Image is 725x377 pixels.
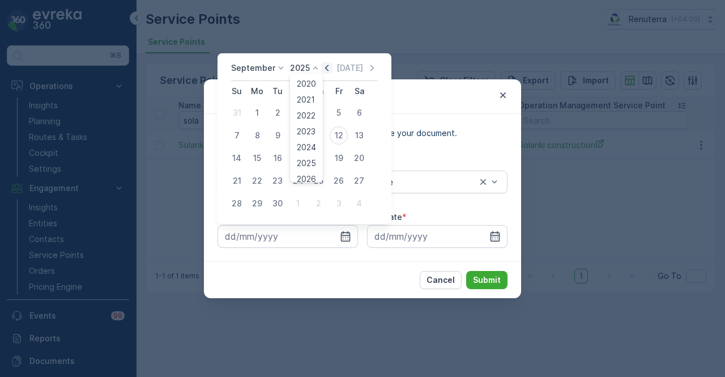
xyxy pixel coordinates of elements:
[330,104,348,122] div: 5
[330,194,348,213] div: 3
[289,126,307,145] div: 10
[248,126,266,145] div: 8
[330,126,348,145] div: 12
[367,225,507,248] input: dd/mm/yyyy
[228,126,246,145] div: 7
[227,81,247,101] th: Sunday
[290,62,310,74] p: 2025
[289,172,307,190] div: 24
[297,173,316,185] span: 2026
[268,104,287,122] div: 2
[350,172,368,190] div: 27
[350,104,368,122] div: 6
[297,126,315,137] span: 2023
[289,194,307,213] div: 1
[248,149,266,167] div: 15
[228,172,246,190] div: 21
[297,142,316,153] span: 2024
[268,126,287,145] div: 9
[420,271,462,289] button: Cancel
[297,110,315,121] span: 2022
[309,194,327,213] div: 2
[329,81,349,101] th: Friday
[248,194,266,213] div: 29
[427,274,455,286] p: Cancel
[267,81,288,101] th: Tuesday
[350,149,368,167] div: 20
[228,149,246,167] div: 14
[473,274,501,286] p: Submit
[336,62,363,74] p: [DATE]
[297,158,316,169] span: 2025
[466,271,507,289] button: Submit
[268,149,287,167] div: 16
[289,149,307,167] div: 17
[268,194,287,213] div: 30
[350,126,368,145] div: 13
[350,194,368,213] div: 4
[268,172,287,190] div: 23
[330,149,348,167] div: 19
[247,81,267,101] th: Monday
[228,194,246,213] div: 28
[330,172,348,190] div: 26
[349,81,369,101] th: Saturday
[228,104,246,122] div: 31
[290,74,323,183] ul: Menu
[248,104,266,122] div: 1
[289,104,307,122] div: 3
[217,225,358,248] input: dd/mm/yyyy
[297,94,315,105] span: 2021
[297,78,316,90] span: 2020
[248,172,266,190] div: 22
[288,81,308,101] th: Wednesday
[231,62,275,74] p: September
